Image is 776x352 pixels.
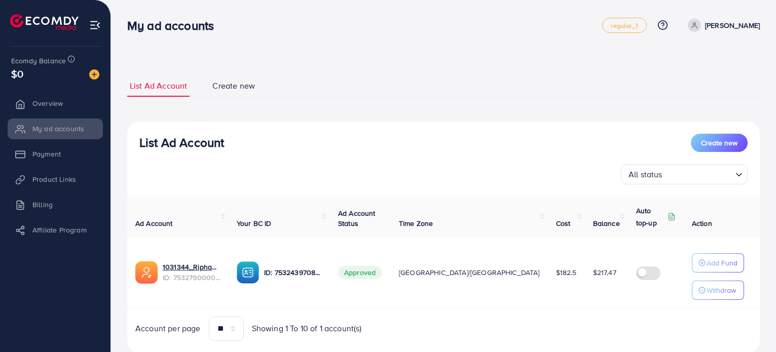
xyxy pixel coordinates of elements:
a: regular_1 [602,18,646,33]
p: Auto top-up [636,205,666,229]
span: $182.5 [556,267,577,278]
h3: My ad accounts [127,18,222,33]
a: 1031344_Riphah University [GEOGRAPHIC_DATA] [163,262,220,272]
span: $217.47 [593,267,616,278]
input: Search for option [666,165,731,182]
span: Approved [338,266,382,279]
span: Create new [701,138,737,148]
span: Ad Account Status [338,208,376,228]
span: Cost [556,218,571,228]
span: Ecomdy Balance [11,56,66,66]
span: regular_1 [611,22,638,29]
div: Search for option [621,164,748,184]
span: Your BC ID [237,218,272,228]
img: ic-ads-acc.e4c84228.svg [135,261,158,284]
span: Balance [593,218,620,228]
a: [PERSON_NAME] [684,19,760,32]
img: image [89,69,99,80]
span: Create new [212,80,255,92]
span: $0 [11,66,23,81]
span: Account per page [135,323,201,334]
button: Create new [691,134,748,152]
span: Showing 1 To 10 of 1 account(s) [252,323,362,334]
button: Withdraw [692,281,744,300]
button: Add Fund [692,253,744,272]
span: [GEOGRAPHIC_DATA]/[GEOGRAPHIC_DATA] [399,267,540,278]
p: ID: 7532439708505276433 [264,266,322,279]
span: ID: 7532790000485056528 [163,272,220,283]
img: menu [89,19,101,31]
p: Withdraw [707,284,736,296]
span: All status [626,167,664,182]
div: <span class='underline'>1031344_Riphah University Islamabad_1753864357143</span></br>753279000048... [163,262,220,283]
span: Action [692,218,712,228]
span: Time Zone [399,218,433,228]
img: ic-ba-acc.ded83a64.svg [237,261,259,284]
img: logo [10,14,79,30]
p: Add Fund [707,257,737,269]
span: List Ad Account [130,80,187,92]
h3: List Ad Account [139,135,224,150]
span: Ad Account [135,218,173,228]
p: [PERSON_NAME] [705,19,760,31]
